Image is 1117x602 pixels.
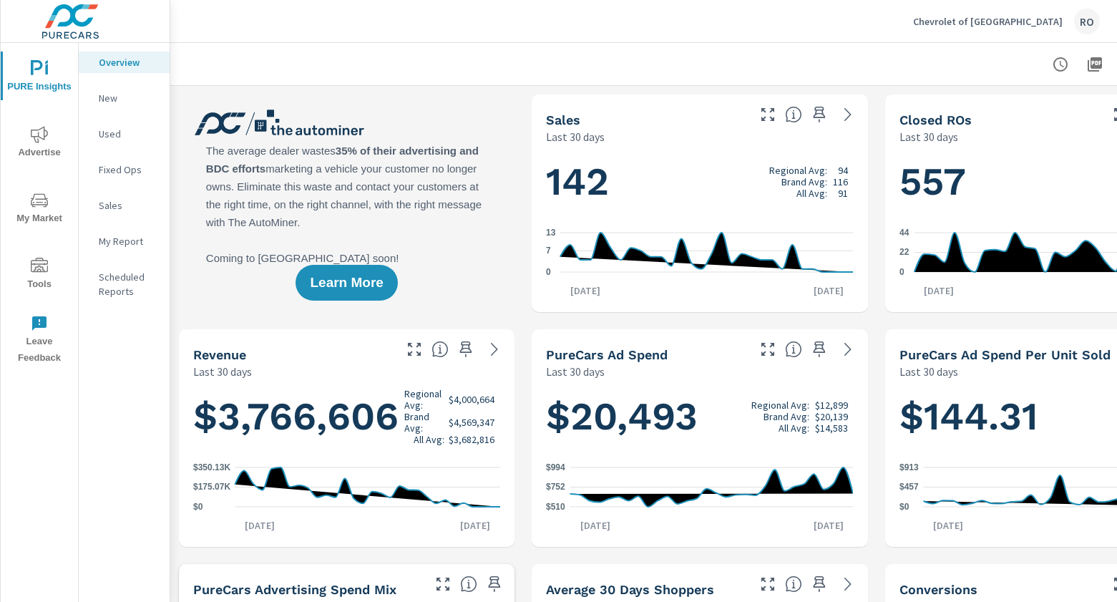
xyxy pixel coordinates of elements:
p: 91 [838,188,848,199]
div: Overview [79,52,170,73]
p: Brand Avg: [764,411,809,422]
p: $4,569,347 [449,417,494,428]
a: See more details in report [836,103,859,126]
h1: 142 [546,157,853,206]
h5: PureCars Ad Spend Per Unit Sold [899,347,1111,362]
p: All Avg: [796,188,827,199]
p: 94 [838,165,848,176]
text: 44 [899,228,909,238]
span: Save this to your personalized report [454,338,477,361]
p: Last 30 days [899,363,958,380]
button: Learn More [296,265,397,301]
p: $14,583 [815,422,848,434]
p: Overview [99,55,158,69]
p: New [99,91,158,105]
div: Scheduled Reports [79,266,170,302]
span: Tools [5,258,74,293]
span: Advertise [5,126,74,161]
p: Last 30 days [546,363,605,380]
p: Last 30 days [193,363,252,380]
p: Regional Avg: [404,388,444,411]
button: "Export Report to PDF" [1081,50,1109,79]
span: Total cost of media for all PureCars channels for the selected dealership group over the selected... [785,341,802,358]
text: $994 [546,462,565,472]
span: PURE Insights [5,60,74,95]
p: All Avg: [414,434,444,445]
p: My Report [99,234,158,248]
div: Sales [79,195,170,216]
p: Regional Avg: [769,165,827,176]
text: $0 [899,502,909,512]
button: Make Fullscreen [431,573,454,596]
p: 116 [833,176,848,188]
text: $913 [899,462,919,472]
div: nav menu [1,43,78,372]
p: [DATE] [804,518,854,533]
span: Save this to your personalized report [483,573,506,596]
h5: Closed ROs [899,112,972,127]
span: This table looks at how you compare to the amount of budget you spend per channel as opposed to y... [460,576,477,593]
a: See more details in report [836,573,859,596]
p: Regional Avg: [751,399,809,411]
h1: $3,766,606 [193,388,500,445]
p: Last 30 days [546,128,605,145]
text: 0 [546,267,551,277]
span: Save this to your personalized report [808,573,831,596]
button: Make Fullscreen [403,338,426,361]
span: A rolling 30 day total of daily Shoppers on the dealership website, averaged over the selected da... [785,576,802,593]
p: $3,682,816 [449,434,494,445]
p: [DATE] [235,518,285,533]
text: $457 [899,482,919,492]
text: $510 [546,502,565,512]
p: [DATE] [450,518,500,533]
h5: PureCars Ad Spend [546,347,668,362]
text: $175.07K [193,482,230,492]
p: $20,139 [815,411,848,422]
span: Number of vehicles sold by the dealership over the selected date range. [Source: This data is sou... [785,106,802,123]
h5: Average 30 Days Shoppers [546,582,714,597]
h5: Sales [546,112,580,127]
p: $12,899 [815,399,848,411]
p: Fixed Ops [99,162,158,177]
text: $350.13K [193,462,230,472]
span: Leave Feedback [5,315,74,366]
p: Last 30 days [899,128,958,145]
p: Used [99,127,158,141]
h5: Conversions [899,582,977,597]
p: Sales [99,198,158,213]
p: All Avg: [779,422,809,434]
div: Fixed Ops [79,159,170,180]
a: See more details in report [483,338,506,361]
text: $752 [546,482,565,492]
p: $4,000,664 [449,394,494,405]
p: [DATE] [570,518,620,533]
p: [DATE] [923,518,973,533]
div: New [79,87,170,109]
span: Total sales revenue over the selected date range. [Source: This data is sourced from the dealer’s... [431,341,449,358]
p: Scheduled Reports [99,270,158,298]
a: See more details in report [836,338,859,361]
div: RO [1074,9,1100,34]
text: $0 [193,502,203,512]
p: Brand Avg: [781,176,827,188]
button: Make Fullscreen [756,573,779,596]
h5: PureCars Advertising Spend Mix [193,582,396,597]
button: Make Fullscreen [756,103,779,126]
div: Used [79,123,170,145]
span: Save this to your personalized report [808,103,831,126]
p: Brand Avg: [404,411,444,434]
text: 0 [899,267,904,277]
p: [DATE] [804,283,854,298]
h5: Revenue [193,347,246,362]
p: Chevrolet of [GEOGRAPHIC_DATA] [913,15,1063,28]
span: Learn More [310,276,383,289]
text: 7 [546,246,551,256]
div: My Report [79,230,170,252]
p: [DATE] [560,283,610,298]
p: [DATE] [914,283,964,298]
text: 13 [546,228,556,238]
span: My Market [5,192,74,227]
text: 22 [899,248,909,258]
h1: $20,493 [546,392,853,441]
